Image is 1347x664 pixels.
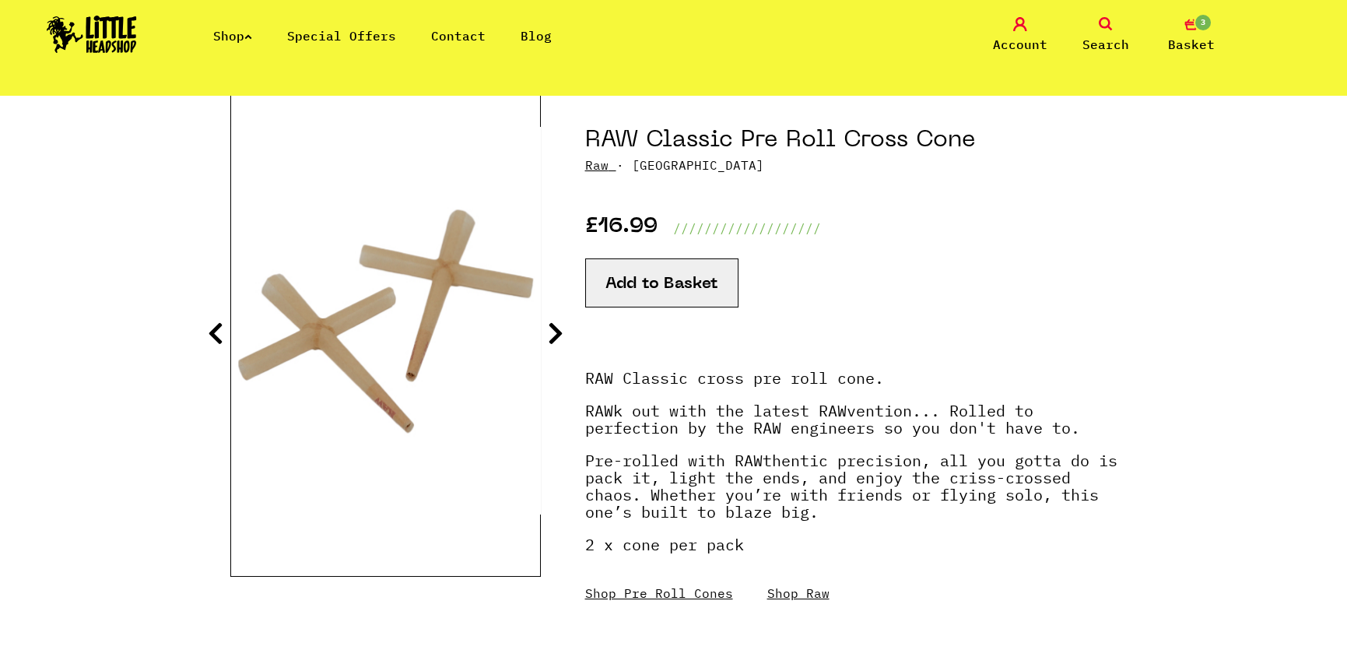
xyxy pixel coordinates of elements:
[1082,35,1129,54] span: Search
[585,370,1117,402] p: RAW Classic cross pre roll cone.
[585,452,1117,536] p: Pre-rolled with RAWthentic precision, all you gotta do is pack it, light the ends, and enjoy the ...
[585,402,1117,452] p: RAWk out with the latest RAWvention... Rolled to perfection by the RAW engineers so you don't hav...
[1194,13,1212,32] span: 3
[585,536,1117,569] p: 2 x cone per pack
[585,258,738,307] button: Add to Basket
[993,35,1047,54] span: Account
[673,219,821,237] p: ///////////////////
[213,28,252,44] a: Shop
[287,28,396,44] a: Special Offers
[585,219,658,237] p: £16.99
[767,585,830,601] a: Shop Raw
[1067,17,1145,54] a: Search
[585,585,733,601] a: Shop Pre Roll Cones
[431,28,486,44] a: Contact
[521,28,552,44] a: Blog
[585,157,609,173] a: Raw
[585,126,1117,156] h1: RAW Classic Pre Roll Cross Cone
[47,16,137,53] img: Little Head Shop Logo
[1168,35,1215,54] span: Basket
[231,127,541,515] img: RAW Classic Pre Roll Cross Cone image 2
[585,156,1117,174] p: · [GEOGRAPHIC_DATA]
[1152,17,1230,54] a: 3 Basket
